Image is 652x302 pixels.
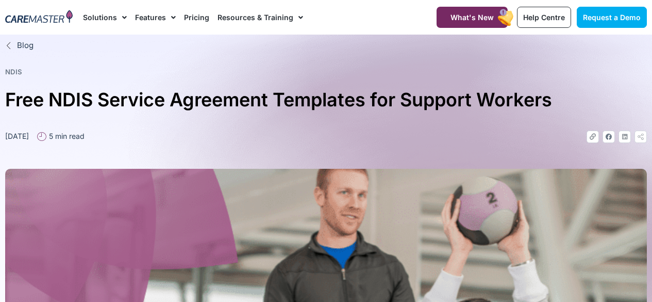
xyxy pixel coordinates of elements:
span: What's New [450,13,494,22]
img: CareMaster Logo [5,10,73,25]
span: Blog [14,40,34,52]
a: Help Centre [517,7,571,28]
time: [DATE] [5,132,29,140]
h1: Free NDIS Service Agreement Templates for Support Workers [5,85,647,115]
a: Blog [5,40,647,52]
span: Help Centre [523,13,565,22]
a: What's New [437,7,508,28]
a: NDIS [5,68,22,76]
span: Request a Demo [583,13,641,22]
span: 5 min read [46,131,85,141]
a: Request a Demo [577,7,647,28]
